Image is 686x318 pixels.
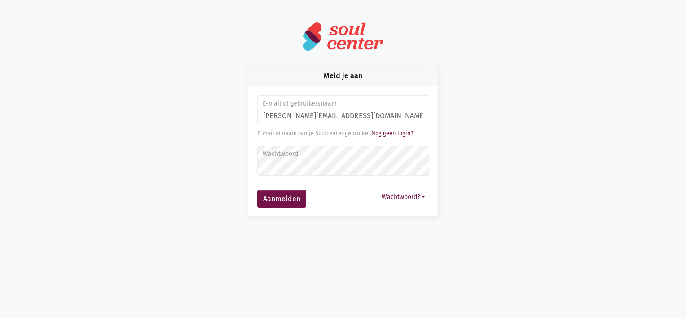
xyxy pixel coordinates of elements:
[257,95,429,208] form: Aanmelden
[257,190,306,208] button: Aanmelden
[248,66,438,86] div: Meld je aan
[303,22,383,52] img: logo-soulcenter-full.svg
[257,129,429,138] div: E-mail of naam van je Soulcenter gebruiker.
[263,149,423,159] label: Wachtwoord
[378,190,429,204] button: Wachtwoord?
[371,130,413,137] a: Nog geen login?
[263,99,423,109] label: E-mail of gebruikersnaam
